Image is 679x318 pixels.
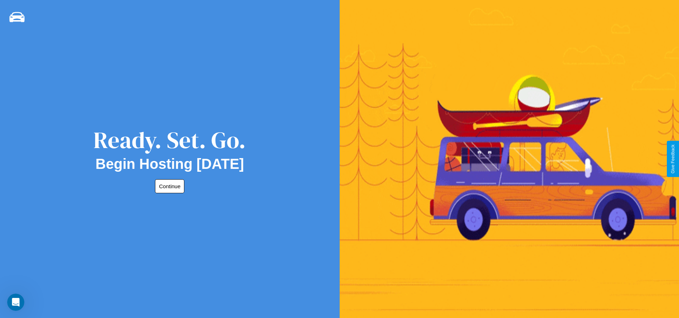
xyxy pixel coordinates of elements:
h2: Begin Hosting [DATE] [96,156,244,172]
div: Give Feedback [670,144,675,174]
button: Continue [155,179,184,193]
iframe: Intercom live chat [7,294,24,311]
div: Ready. Set. Go. [93,124,246,156]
